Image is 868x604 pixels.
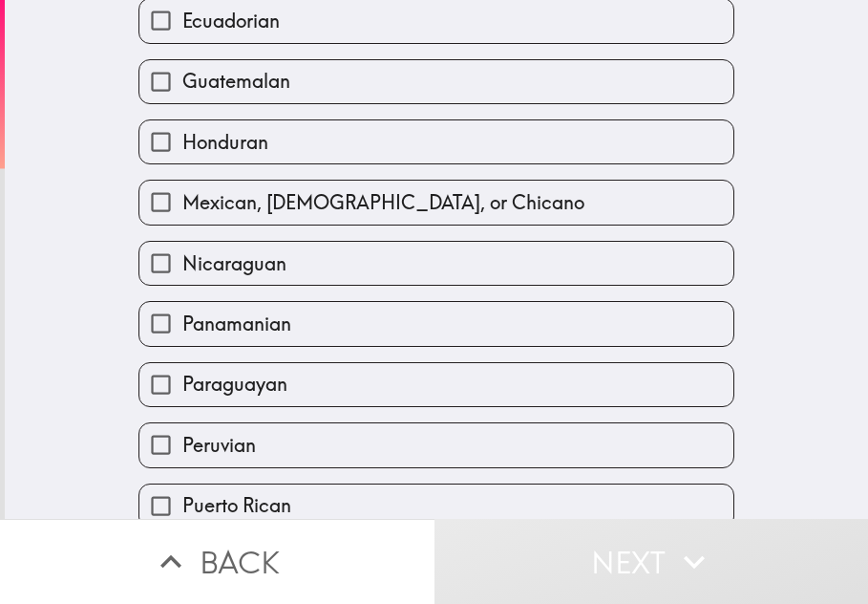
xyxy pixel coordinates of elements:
span: Ecuadorian [182,8,280,34]
span: Guatemalan [182,68,290,95]
span: Panamanian [182,311,291,337]
button: Puerto Rican [139,485,733,528]
button: Guatemalan [139,60,733,103]
button: Honduran [139,120,733,163]
button: Peruvian [139,423,733,466]
button: Nicaraguan [139,242,733,285]
button: Mexican, [DEMOGRAPHIC_DATA], or Chicano [139,181,733,224]
span: Paraguayan [182,371,287,398]
span: Nicaraguan [182,250,286,277]
span: Honduran [182,129,268,156]
button: Paraguayan [139,363,733,406]
span: Peruvian [182,432,256,459]
button: Panamanian [139,302,733,345]
span: Puerto Rican [182,492,291,519]
span: Mexican, [DEMOGRAPHIC_DATA], or Chicano [182,189,584,216]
